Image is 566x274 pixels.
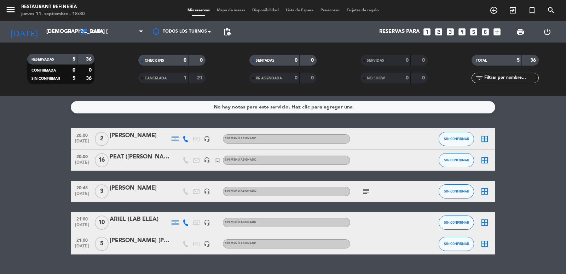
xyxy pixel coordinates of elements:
[5,24,43,40] i: [DATE]
[21,11,85,18] div: jueves 11. septiembre - 18:30
[73,183,91,191] span: 20:45
[91,29,104,34] span: Cena
[543,28,551,36] i: power_settings_new
[469,27,478,37] i: looks_5
[446,27,455,37] i: looks_3
[480,187,489,196] i: border_all
[223,28,231,36] span: pending_actions
[73,244,91,252] span: [DATE]
[439,216,474,230] button: SIN CONFIRMAR
[439,237,474,251] button: SIN CONFIRMAR
[480,156,489,164] i: border_all
[509,6,517,15] i: exit_to_app
[547,6,555,15] i: search
[5,4,16,17] button: menu
[95,216,109,230] span: 10
[457,27,467,37] i: looks_4
[31,58,54,61] span: RESERVADAS
[530,58,537,63] strong: 36
[475,74,484,82] i: filter_list
[516,28,525,36] span: print
[73,160,91,168] span: [DATE]
[295,76,298,80] strong: 0
[184,76,186,80] strong: 1
[367,59,384,62] span: SERVIDAS
[422,58,426,63] strong: 0
[73,191,91,200] span: [DATE]
[225,158,256,161] span: Sin menú asignado
[481,27,490,37] i: looks_6
[476,59,487,62] span: TOTAL
[73,68,75,73] strong: 0
[256,59,275,62] span: SENTADAS
[145,59,164,62] span: CHECK INS
[444,189,469,193] span: SIN CONFIRMAR
[225,137,256,140] span: Sin menú asignado
[31,77,60,80] span: SIN CONFIRMAR
[422,76,426,80] strong: 0
[73,214,91,223] span: 21:00
[528,6,536,15] i: turned_in_not
[95,153,109,167] span: 16
[225,190,256,192] span: Sin menú asignado
[110,152,170,162] div: PEAT ([PERSON_NAME])
[256,77,282,80] span: RE AGENDADA
[95,184,109,198] span: 3
[110,236,170,245] div: [PERSON_NAME] [PERSON_NAME]
[31,69,56,72] span: CONFIRMADA
[439,132,474,146] button: SIN CONFIRMAR
[213,9,249,12] span: Mapa de mesas
[204,188,210,195] i: headset_mic
[73,223,91,231] span: [DATE]
[406,76,409,80] strong: 0
[249,9,282,12] span: Disponibilidad
[110,131,170,140] div: [PERSON_NAME]
[86,57,93,62] strong: 36
[86,76,93,81] strong: 36
[282,9,317,12] span: Lista de Espera
[379,29,420,35] span: Reservas para
[484,74,538,82] input: Filtrar por nombre...
[367,77,385,80] span: NO SHOW
[439,184,474,198] button: SIN CONFIRMAR
[444,158,469,162] span: SIN CONFIRMAR
[95,237,109,251] span: 5
[73,57,75,62] strong: 5
[95,132,109,146] span: 2
[534,21,561,43] div: LOG OUT
[311,76,315,80] strong: 0
[73,236,91,244] span: 21:00
[444,220,469,224] span: SIN CONFIRMAR
[225,221,256,224] span: Sin menú asignado
[110,215,170,224] div: ARIEL (LAB ELEA)
[73,139,91,147] span: [DATE]
[110,184,170,193] div: [PERSON_NAME]
[295,58,298,63] strong: 0
[317,9,343,12] span: Pre-acceso
[21,4,85,11] div: Restaurant Refinería
[439,153,474,167] button: SIN CONFIRMAR
[480,218,489,227] i: border_all
[89,68,93,73] strong: 0
[73,131,91,139] span: 20:00
[492,27,502,37] i: add_box
[73,76,75,81] strong: 5
[480,240,489,248] i: border_all
[200,58,204,63] strong: 0
[145,77,167,80] span: CANCELADA
[184,9,213,12] span: Mis reservas
[204,219,210,226] i: headset_mic
[204,157,210,163] i: headset_mic
[73,152,91,160] span: 20:00
[517,58,520,63] strong: 5
[444,242,469,246] span: SIN CONFIRMAR
[184,58,186,63] strong: 0
[5,4,16,15] i: menu
[480,135,489,143] i: border_all
[214,157,221,163] i: turned_in_not
[66,28,74,36] i: arrow_drop_down
[225,242,256,245] span: Sin menú asignado
[422,27,432,37] i: looks_one
[204,241,210,247] i: headset_mic
[204,136,210,142] i: headset_mic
